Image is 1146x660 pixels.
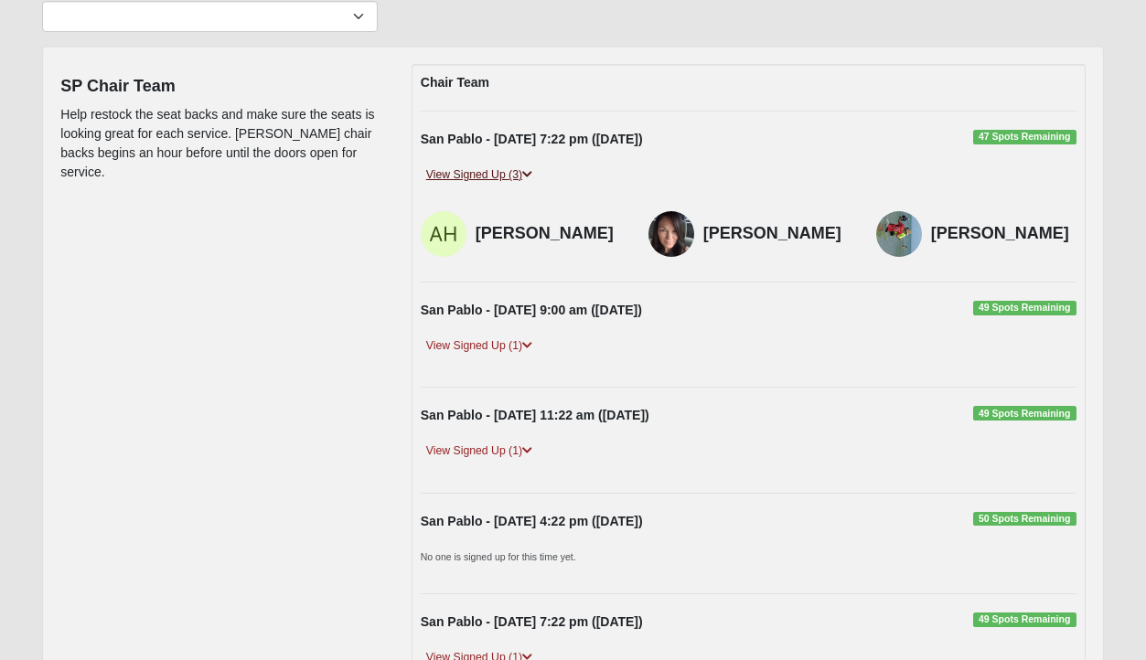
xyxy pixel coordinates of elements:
p: Help restock the seat backs and make sure the seats is looking great for each service. [PERSON_NA... [60,105,383,182]
a: View Signed Up (1) [421,442,538,461]
strong: Chair Team [421,75,489,90]
img: Alyssa Hullinher [421,211,466,257]
h4: [PERSON_NAME] [931,224,1076,244]
span: 47 Spots Remaining [973,130,1076,144]
strong: San Pablo - [DATE] 9:00 am ([DATE]) [421,303,642,317]
h4: [PERSON_NAME] [703,224,849,244]
span: 49 Spots Remaining [973,301,1076,315]
strong: San Pablo - [DATE] 7:22 pm ([DATE]) [421,614,643,629]
strong: San Pablo - [DATE] 4:22 pm ([DATE]) [421,514,643,528]
a: View Signed Up (3) [421,165,538,185]
span: 50 Spots Remaining [973,512,1076,527]
h4: SP Chair Team [60,77,383,97]
small: No one is signed up for this time yet. [421,551,576,562]
strong: San Pablo - [DATE] 11:22 am ([DATE]) [421,408,649,422]
strong: San Pablo - [DATE] 7:22 pm ([DATE]) [421,132,643,146]
span: 49 Spots Remaining [973,406,1076,420]
img: Amy Butler [648,211,694,257]
h4: [PERSON_NAME] [476,224,621,244]
img: Rodriguez Lovings [876,211,922,257]
span: 49 Spots Remaining [973,612,1076,627]
a: View Signed Up (1) [421,336,538,356]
